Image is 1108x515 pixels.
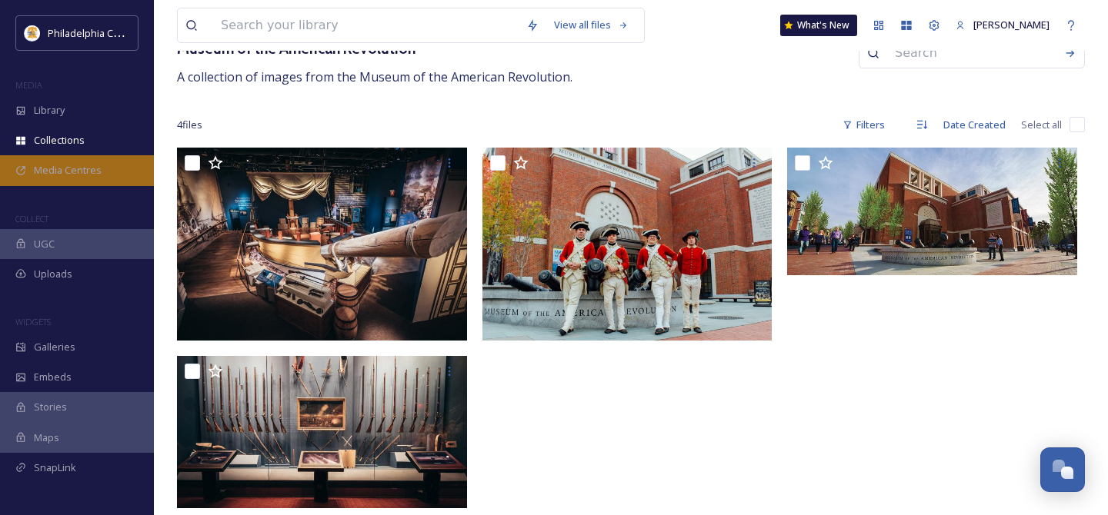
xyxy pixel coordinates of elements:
[34,237,55,251] span: UGC
[546,10,636,40] a: View all files
[34,430,59,445] span: Maps
[948,10,1057,40] a: [PERSON_NAME]
[887,36,1056,70] input: Search
[34,103,65,118] span: Library
[177,148,467,341] img: privateer-ship-photo-credit-bluecadet.jpg
[973,18,1050,32] span: [PERSON_NAME]
[25,25,40,41] img: download.jpeg
[34,163,102,178] span: Media Centres
[34,400,67,414] span: Stories
[936,110,1013,140] div: Date Created
[34,370,72,384] span: Embeds
[213,8,519,42] input: Search your library
[15,79,42,91] span: MEDIA
[34,460,76,475] span: SnapLink
[177,118,202,132] span: 4 file s
[787,148,1077,275] img: take-an-engrossing-chronologic.jpg
[15,316,51,327] span: WIDGETS
[177,68,572,85] span: A collection of images from the Museum of the American Revolution.
[177,356,467,508] img: arms-of-independence-photo-credit-bluecadet-2.jpg
[1040,447,1085,492] button: Open Chat
[780,15,857,36] a: What's New
[48,25,242,40] span: Philadelphia Convention & Visitors Bureau
[1021,118,1062,132] span: Select all
[835,110,893,140] div: Filters
[34,340,75,354] span: Galleries
[34,133,85,148] span: Collections
[482,148,773,341] img: Museum-of-the-American-Revolution-British-reenactors-photo-credit-K-Huff-for-PHLCVB-scaled.jpg
[34,267,72,281] span: Uploads
[15,213,48,224] span: COLLECT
